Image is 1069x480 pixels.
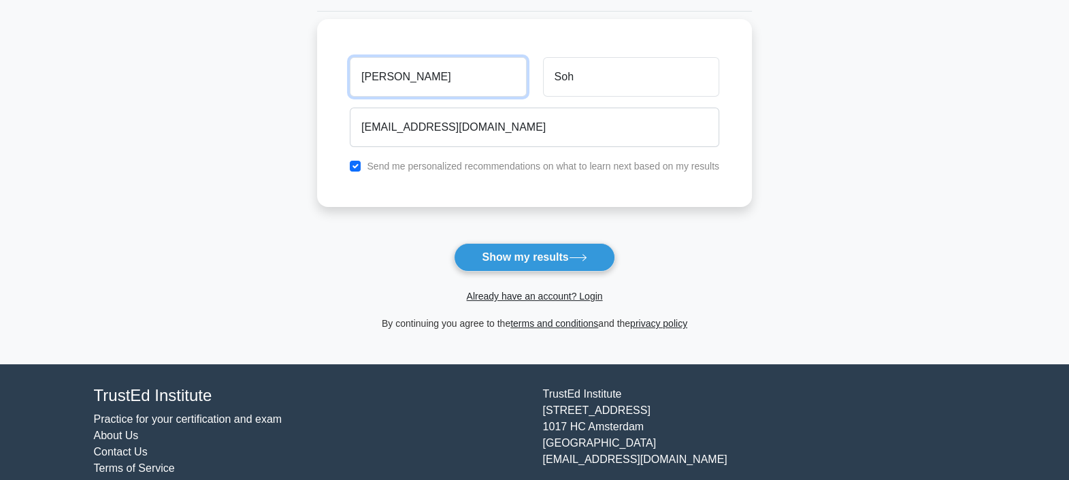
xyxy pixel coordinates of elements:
div: By continuing you agree to the and the [309,315,760,332]
label: Send me personalized recommendations on what to learn next based on my results [367,161,719,172]
a: Practice for your certification and exam [94,413,282,425]
h4: TrustEd Institute [94,386,527,406]
input: Email [350,108,719,147]
a: About Us [94,430,139,441]
a: terms and conditions [510,318,598,329]
button: Show my results [454,243,614,272]
input: First name [350,57,526,97]
a: Already have an account? Login [466,291,602,302]
a: Terms of Service [94,462,175,474]
input: Last name [543,57,719,97]
a: privacy policy [630,318,687,329]
a: Contact Us [94,446,148,458]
